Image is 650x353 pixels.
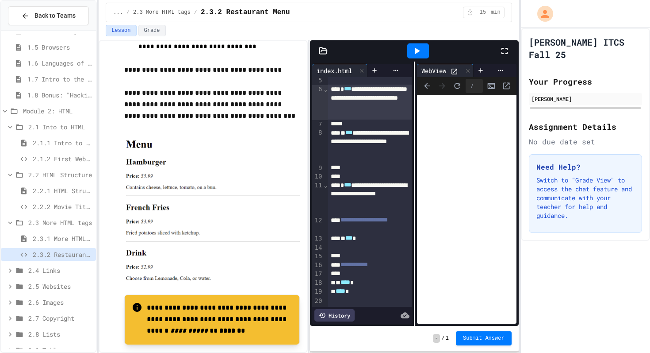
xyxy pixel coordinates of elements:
[27,74,92,84] span: 1.7 Intro to the Web Review
[417,66,451,75] div: WebView
[126,9,130,16] span: /
[33,154,92,163] span: 2.1.2 First Webpage
[312,244,323,252] div: 14
[442,335,445,342] span: /
[33,138,92,147] span: 2.1.1 Intro to HTML
[201,7,290,18] span: 2.3.2 Restaurant Menu
[28,298,92,307] span: 2.6 Images
[312,172,323,181] div: 10
[312,234,323,243] div: 13
[323,182,328,189] span: Fold line
[27,58,92,68] span: 1.6 Languages of the Web
[485,79,498,93] button: Console
[421,79,434,93] span: Back
[312,85,323,120] div: 6
[451,79,464,93] button: Refresh
[28,314,92,323] span: 2.7 Copyright
[417,64,474,77] div: WebView
[531,95,639,103] div: [PERSON_NAME]
[312,270,323,279] div: 17
[34,11,76,20] span: Back to Teams
[312,261,323,270] div: 16
[312,216,323,234] div: 12
[133,9,191,16] span: 2.3 More HTML tags
[529,36,642,61] h1: [PERSON_NAME] ITCS Fall 25
[27,90,92,100] span: 1.8 Bonus: "Hacking" The Web
[28,330,92,339] span: 2.8 Lists
[28,218,92,227] span: 2.3 More HTML tags
[436,79,449,93] span: Forward
[446,335,449,342] span: 1
[529,120,642,133] h2: Assignment Details
[312,120,323,129] div: 7
[500,79,513,93] button: Open in new tab
[28,282,92,291] span: 2.5 Websites
[28,122,92,132] span: 2.1 Into to HTML
[312,252,323,261] div: 15
[476,9,490,16] span: 15
[529,136,642,147] div: No due date set
[536,162,635,172] h3: Need Help?
[312,66,356,75] div: index.html
[312,64,367,77] div: index.html
[314,309,355,322] div: History
[312,128,323,163] div: 8
[433,334,440,343] span: -
[33,202,92,211] span: 2.2.2 Movie Title
[323,85,328,93] span: Fold line
[312,76,323,85] div: 5
[312,297,323,306] div: 20
[312,279,323,287] div: 18
[463,335,505,342] span: Submit Answer
[33,250,92,259] span: 2.3.2 Restaurant Menu
[528,4,555,24] div: My Account
[417,95,516,324] iframe: Web Preview
[8,6,89,25] button: Back to Teams
[194,9,197,16] span: /
[23,106,92,116] span: Module 2: HTML
[536,176,635,220] p: Switch to "Grade View" to access the chat feature and communicate with your teacher for help and ...
[312,181,323,216] div: 11
[28,170,92,179] span: 2.2 HTML Structure
[106,25,136,36] button: Lesson
[33,186,92,195] span: 2.2.1 HTML Structure
[27,43,92,52] span: 1.5 Browsers
[466,79,483,93] div: /
[312,164,323,173] div: 9
[113,9,123,16] span: ...
[491,9,501,16] span: min
[28,266,92,275] span: 2.4 Links
[138,25,166,36] button: Grade
[456,331,512,345] button: Submit Answer
[33,234,92,243] span: 2.3.1 More HTML Tags
[529,75,642,88] h2: Your Progress
[312,287,323,296] div: 19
